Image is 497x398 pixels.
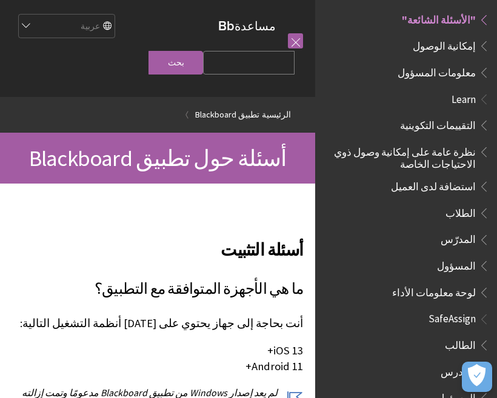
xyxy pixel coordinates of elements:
[18,15,115,39] select: Site Language Selector
[392,282,476,299] span: لوحة معلومات الأداء
[218,18,235,34] strong: Bb
[391,176,476,193] span: استضافة لدى العميل
[12,316,303,331] p: أنت بحاجة إلى جهاز يحتوي على [DATE] أنظمة التشغيل التالية:
[12,222,303,262] h2: أسئلة التثبيت
[322,89,490,303] nav: Book outline for Blackboard Learn Help
[441,362,476,378] span: المدرس
[413,36,476,52] span: إمكانية الوصول
[148,51,203,75] input: بحث
[398,62,476,79] span: معلومات المسؤول
[441,230,476,246] span: المدرّس
[218,18,276,33] a: مساعدةBb
[445,203,476,219] span: الطلاب
[330,142,476,170] span: نظرة عامة على إمكانية وصول ذوي الاحتياجات الخاصة
[262,107,291,122] a: الرئيسية
[29,144,286,172] span: أسئلة حول تطبيق Blackboard
[12,277,303,300] h3: ما هي الأجهزة المتوافقة مع التطبيق؟
[452,89,476,105] span: Learn
[437,256,476,272] span: المسؤول
[462,362,492,392] button: فتح التفضيلات
[445,335,476,351] span: الطالب
[12,343,303,374] p: iOS 13+ Android 11+
[429,309,476,325] span: SafeAssign
[402,10,476,26] span: "الأسئلة الشائعة"
[400,115,476,131] span: التقييمات التكوينية
[195,107,259,122] a: تطبيق Blackboard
